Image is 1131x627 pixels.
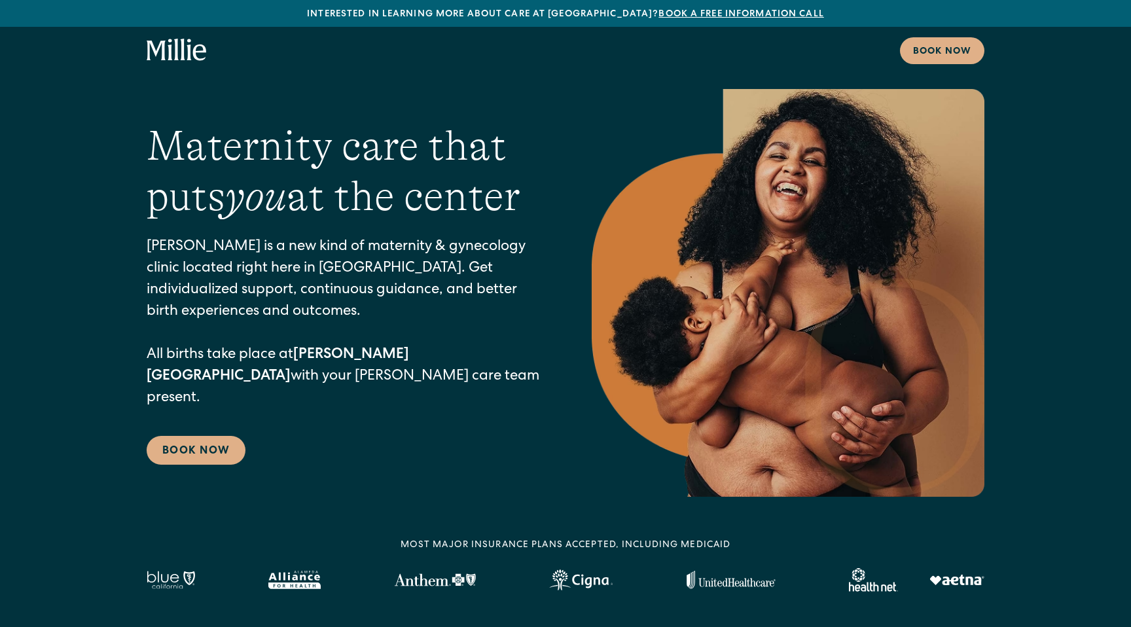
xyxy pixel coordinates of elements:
[592,89,984,497] img: Smiling mother with her baby in arms, celebrating body positivity and the nurturing bond of postp...
[900,37,984,64] a: Book now
[147,121,539,222] h1: Maternity care that puts at the center
[658,10,823,19] a: Book a free information call
[147,237,539,410] p: [PERSON_NAME] is a new kind of maternity & gynecology clinic located right here in [GEOGRAPHIC_DA...
[268,571,320,589] img: Alameda Alliance logo
[147,571,195,589] img: Blue California logo
[849,568,898,592] img: Healthnet logo
[913,45,971,59] div: Book now
[549,569,613,590] img: Cigna logo
[147,39,207,62] a: home
[225,173,287,220] em: you
[687,571,776,589] img: United Healthcare logo
[401,539,731,552] div: MOST MAJOR INSURANCE PLANS ACCEPTED, INCLUDING MEDICAID
[394,573,476,586] img: Anthem Logo
[147,436,245,465] a: Book Now
[929,575,984,585] img: Aetna logo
